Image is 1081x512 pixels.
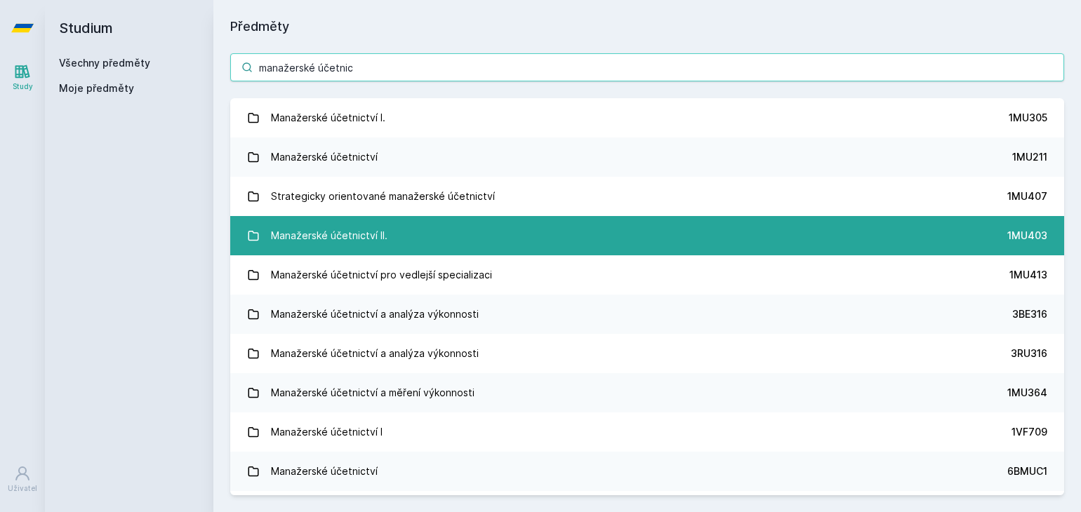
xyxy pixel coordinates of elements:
[1007,229,1047,243] div: 1MU403
[271,339,479,368] div: Manažerské účetnictví a analýza výkonnosti
[271,222,387,250] div: Manažerské účetnictví II.
[3,56,42,99] a: Study
[1012,150,1047,164] div: 1MU211
[271,457,378,485] div: Manažerské účetnictví
[1011,346,1047,361] div: 3RU316
[230,17,1064,36] h1: Předměty
[230,255,1064,295] a: Manažerské účetnictví pro vedlejší specializaci 1MU413
[1012,307,1047,321] div: 3BE316
[230,53,1064,81] input: Název nebo ident předmětu…
[59,81,134,95] span: Moje předměty
[271,104,385,132] div: Manažerské účetnictví I.
[1007,189,1047,203] div: 1MU407
[230,98,1064,137] a: Manažerské účetnictví I. 1MU305
[59,57,150,69] a: Všechny předměty
[230,373,1064,412] a: Manažerské účetnictví a měření výkonnosti 1MU364
[230,216,1064,255] a: Manažerské účetnictví II. 1MU403
[230,334,1064,373] a: Manažerské účetnictví a analýza výkonnosti 3RU316
[230,137,1064,177] a: Manažerské účetnictví 1MU211
[1012,425,1047,439] div: 1VF709
[271,182,495,210] div: Strategicky orientované manažerské účetnictví
[230,452,1064,491] a: Manažerské účetnictví 6BMUC1
[3,458,42,501] a: Uživatel
[271,300,479,328] div: Manažerské účetnictví a analýza výkonnosti
[271,143,378,171] div: Manažerské účetnictví
[271,418,383,446] div: Manažerské účetnictví I
[230,295,1064,334] a: Manažerské účetnictví a analýza výkonnosti 3BE316
[1009,268,1047,282] div: 1MU413
[230,412,1064,452] a: Manažerské účetnictví I 1VF709
[1009,111,1047,125] div: 1MU305
[1007,464,1047,478] div: 6BMUC1
[1007,386,1047,400] div: 1MU364
[13,81,33,92] div: Study
[230,177,1064,216] a: Strategicky orientované manažerské účetnictví 1MU407
[271,379,475,407] div: Manažerské účetnictví a měření výkonnosti
[271,261,492,289] div: Manažerské účetnictví pro vedlejší specializaci
[8,483,37,494] div: Uživatel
